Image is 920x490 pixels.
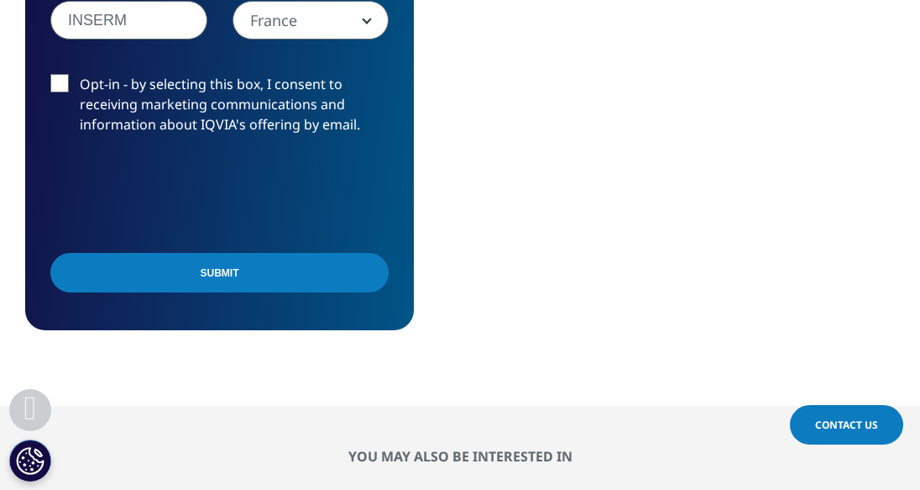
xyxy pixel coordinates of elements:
a: Contact Us [790,405,903,445]
h2: You may also be interested in [25,448,895,465]
span: Contact Us [815,418,878,432]
span: France [233,2,389,40]
span: France [233,1,389,40]
input: Submit [50,253,389,292]
label: Opt-in - by selecting this box, I consent to receiving marketing communications and information a... [50,74,389,144]
button: Paramètres des cookies [9,440,51,482]
iframe: reCAPTCHA [50,161,306,227]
